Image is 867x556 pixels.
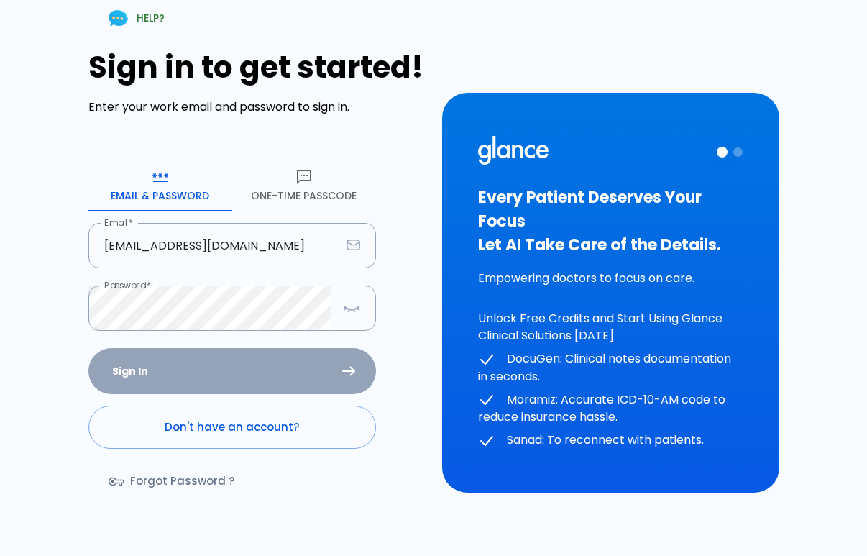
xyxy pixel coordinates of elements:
[478,432,743,450] p: Sanad: To reconnect with patients.
[106,6,131,31] img: Chat Support
[88,50,426,85] h1: Sign in to get started!
[88,406,376,449] a: Don't have an account?
[478,270,743,287] p: Empowering doctors to focus on care.
[104,217,133,229] label: Email
[478,186,743,257] h3: Every Patient Deserves Your Focus Let AI Take Care of the Details.
[478,310,743,345] p: Unlock Free Credits and Start Using Glance Clinical Solutions [DATE]
[88,460,257,502] a: Forgot Password ?
[88,99,426,116] p: Enter your work email and password to sign in.
[104,279,151,291] label: Password
[232,160,376,211] button: One-Time Passcode
[88,160,232,211] button: Email & Password
[88,223,341,268] input: dr.ahmed@clinic.com
[478,350,743,386] p: DocuGen: Clinical notes documentation in seconds.
[478,391,743,427] p: Moramiz: Accurate ICD-10-AM code to reduce insurance hassle.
